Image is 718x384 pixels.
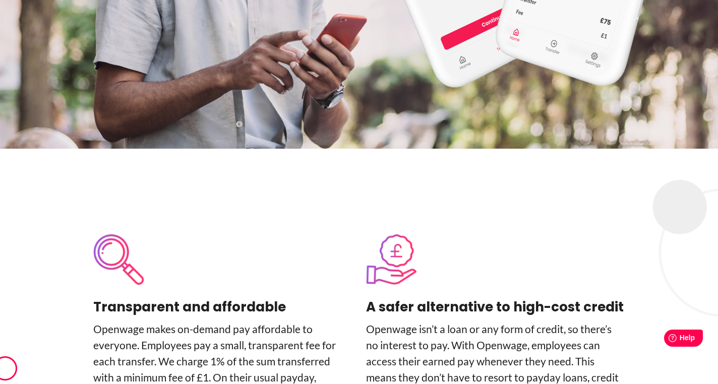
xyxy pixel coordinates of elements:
h4: Transparent and affordable [93,297,352,317]
iframe: Help widget launcher [628,326,707,354]
h4: A safer alternative to high-cost credit [366,297,625,317]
